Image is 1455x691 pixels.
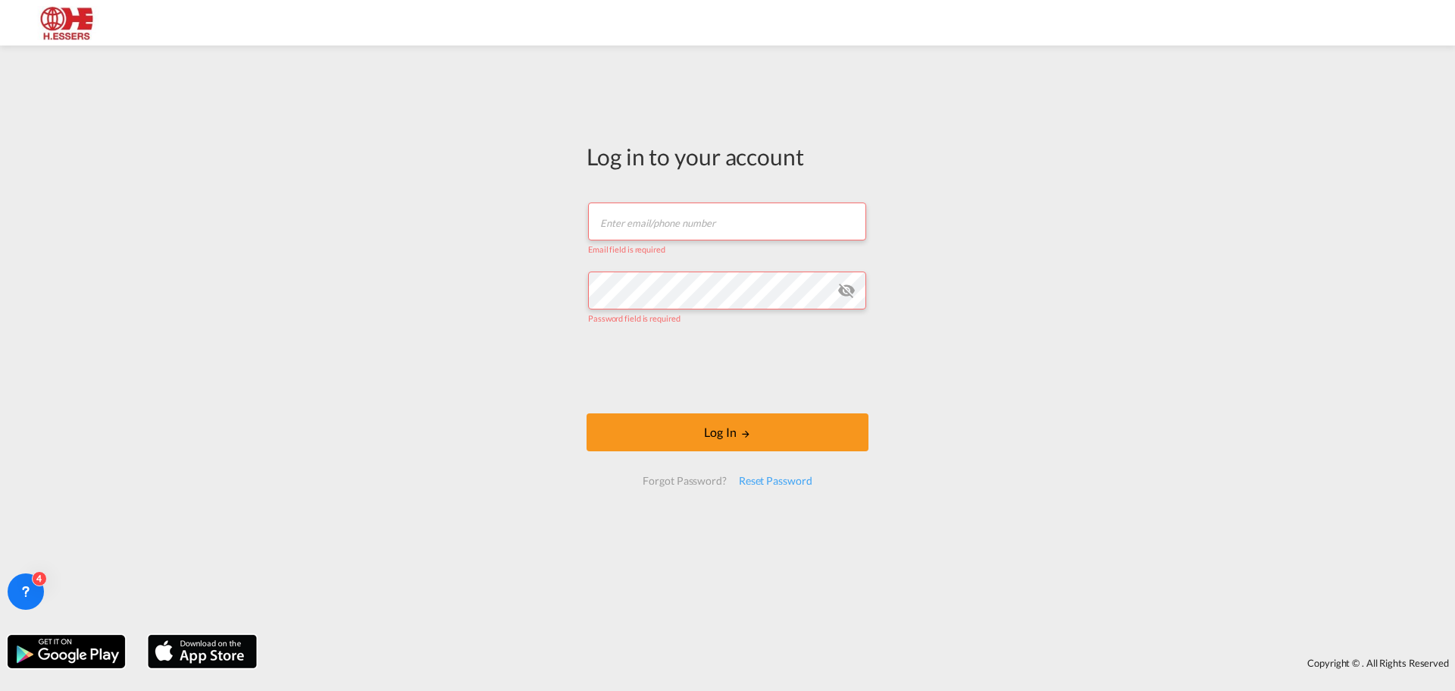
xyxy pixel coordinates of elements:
div: Copyright © . All Rights Reserved [264,650,1455,676]
input: Enter email/phone number [588,203,866,240]
img: google.png [6,633,127,670]
div: Reset Password [733,467,818,495]
div: Log in to your account [587,140,868,172]
span: Email field is required [588,244,665,254]
img: 690005f0ba9d11ee90968bb23dcea500.JPG [23,6,125,40]
span: Password field is required [588,313,680,323]
img: apple.png [146,633,258,670]
div: Forgot Password? [637,467,732,495]
md-icon: icon-eye-off [837,281,856,300]
button: LOGIN [587,413,868,451]
iframe: reCAPTCHA [612,339,843,398]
